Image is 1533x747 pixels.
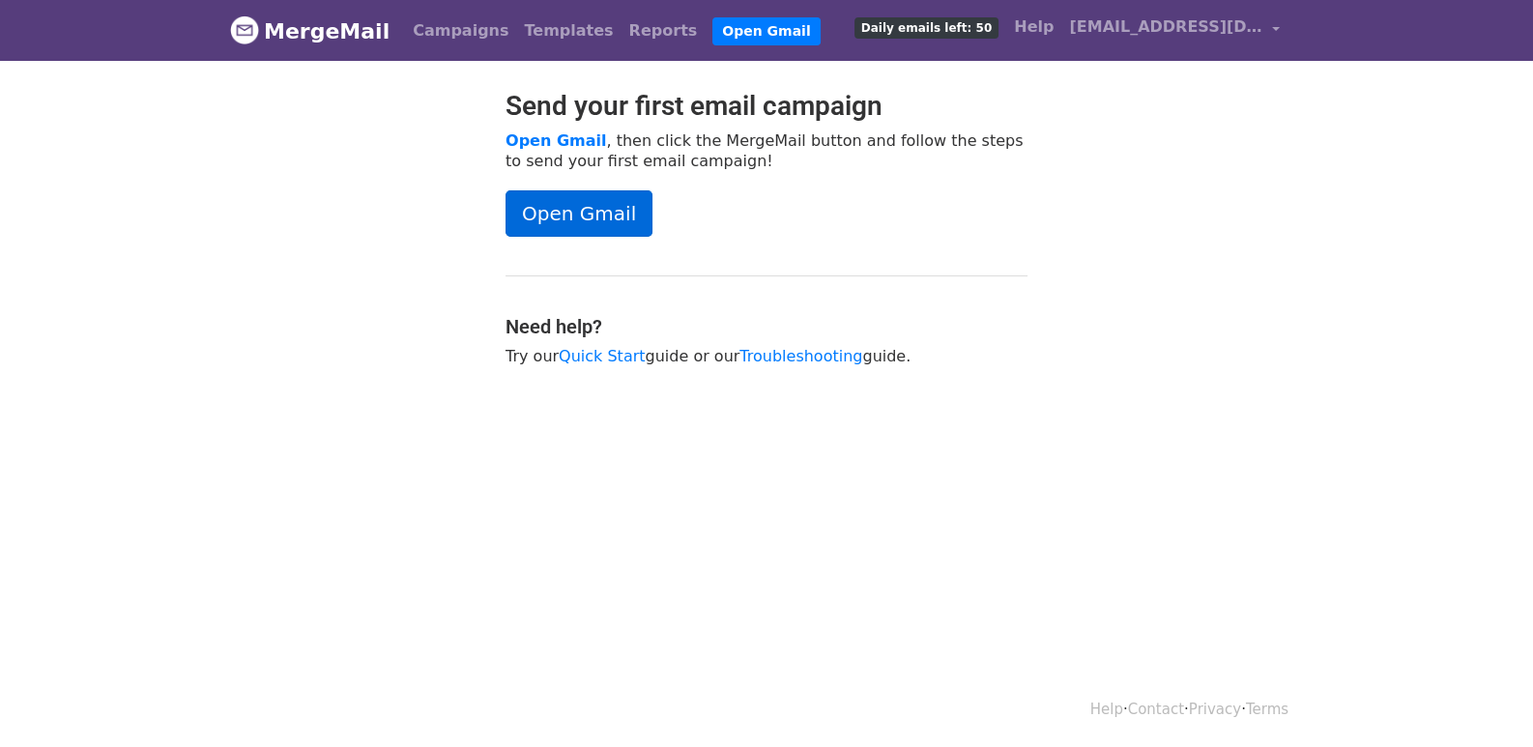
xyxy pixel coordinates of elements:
span: [EMAIL_ADDRESS][DOMAIN_NAME] [1069,15,1262,39]
a: Reports [622,12,706,50]
h2: Send your first email campaign [506,90,1027,123]
iframe: Chat Widget [1436,654,1533,747]
a: Templates [516,12,621,50]
h4: Need help? [506,315,1027,338]
a: Help [1090,701,1123,718]
a: Open Gmail [506,131,606,150]
a: Help [1006,8,1061,46]
a: Daily emails left: 50 [847,8,1006,46]
a: Quick Start [559,347,645,365]
a: Open Gmail [506,190,652,237]
a: MergeMail [230,11,390,51]
a: Privacy [1189,701,1241,718]
p: , then click the MergeMail button and follow the steps to send your first email campaign! [506,130,1027,171]
a: Campaigns [405,12,516,50]
p: Try our guide or our guide. [506,346,1027,366]
a: Terms [1246,701,1288,718]
a: Troubleshooting [739,347,862,365]
a: Contact [1128,701,1184,718]
a: Open Gmail [712,17,820,45]
img: MergeMail logo [230,15,259,44]
a: [EMAIL_ADDRESS][DOMAIN_NAME] [1061,8,1287,53]
span: Daily emails left: 50 [854,17,998,39]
